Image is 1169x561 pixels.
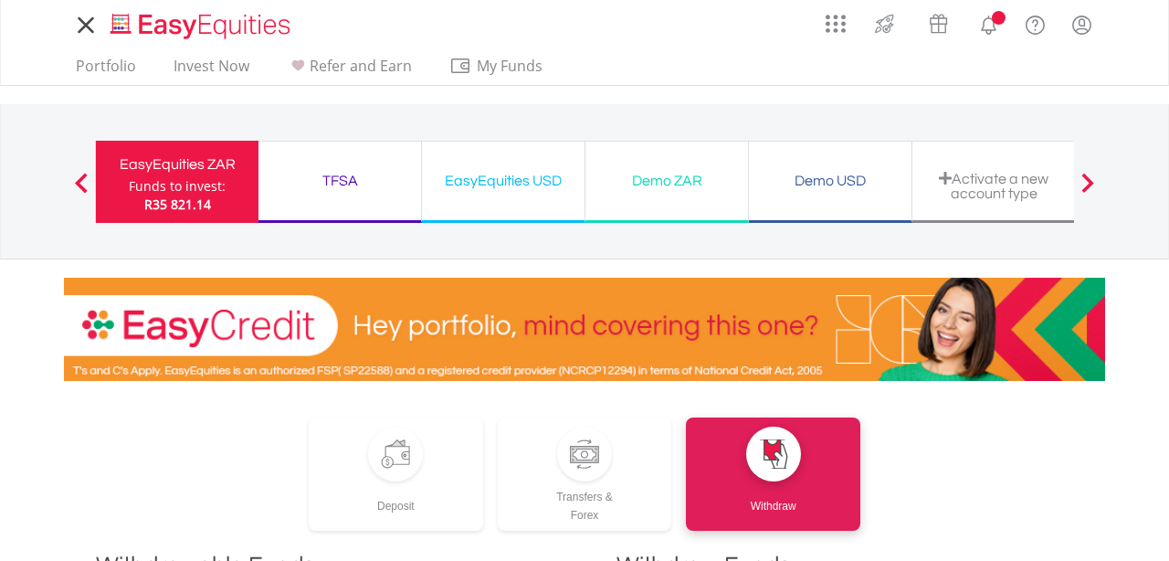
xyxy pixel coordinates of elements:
[814,5,858,34] a: AppsGrid
[449,54,569,78] span: My Funds
[965,5,1012,41] a: Notifications
[144,196,211,213] span: R35 821.14
[826,14,846,34] img: grid-menu-icon.svg
[911,5,965,38] a: Vouchers
[107,11,298,41] img: EasyEquities_Logo.png
[310,56,412,76] span: Refer and Earn
[869,9,900,38] img: thrive-v2.svg
[1012,5,1058,41] a: FAQ's and Support
[1058,5,1105,45] a: My Profile
[498,418,672,531] a: Transfers &Forex
[760,168,900,194] div: Demo USD
[129,177,226,196] div: Funds to invest:
[103,5,298,41] a: Home page
[686,482,860,515] div: Withdraw
[279,57,419,85] a: Refer and Earn
[68,57,143,85] a: Portfolio
[64,278,1105,381] img: EasyCredit Promotion Banner
[686,418,860,531] a: Withdraw
[309,482,483,515] div: Deposit
[107,152,247,177] div: EasyEquities ZAR
[269,168,410,194] div: TFSA
[923,9,953,38] img: vouchers-v2.svg
[923,171,1064,201] div: Activate a new account type
[433,168,574,194] div: EasyEquities USD
[166,57,257,85] a: Invest Now
[596,168,737,194] div: Demo ZAR
[309,418,483,531] a: Deposit
[498,482,672,524] div: Transfers & Forex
